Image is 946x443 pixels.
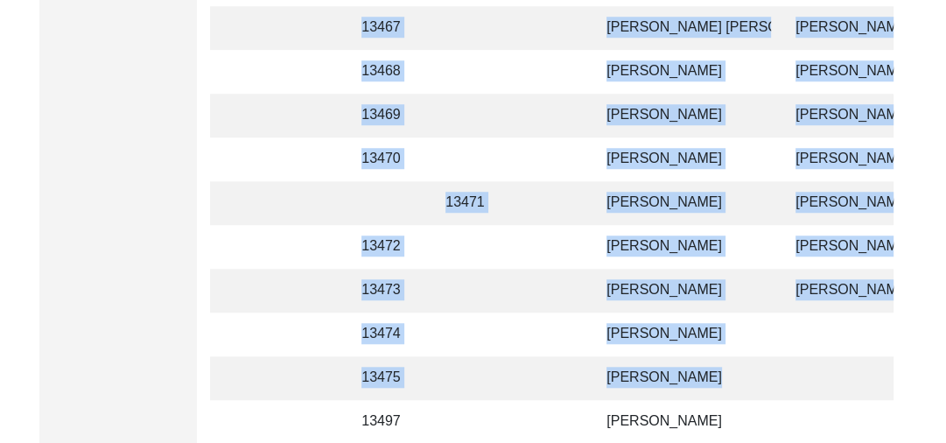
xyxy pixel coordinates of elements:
td: 13469 [351,94,421,137]
td: [PERSON_NAME] [596,356,771,400]
td: 13474 [351,313,421,356]
td: 13471 [435,181,514,225]
td: [PERSON_NAME] [596,50,771,94]
td: [PERSON_NAME] [596,313,771,356]
td: 13473 [351,269,421,313]
td: 13472 [351,225,421,269]
td: [PERSON_NAME] [596,269,771,313]
td: [PERSON_NAME] [PERSON_NAME] [596,6,771,50]
td: 13475 [351,356,421,400]
td: [PERSON_NAME] [596,137,771,181]
td: 13468 [351,50,421,94]
td: [PERSON_NAME] [596,94,771,137]
td: [PERSON_NAME] [596,225,771,269]
td: 13467 [351,6,421,50]
td: 13470 [351,137,421,181]
td: [PERSON_NAME] [596,181,771,225]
